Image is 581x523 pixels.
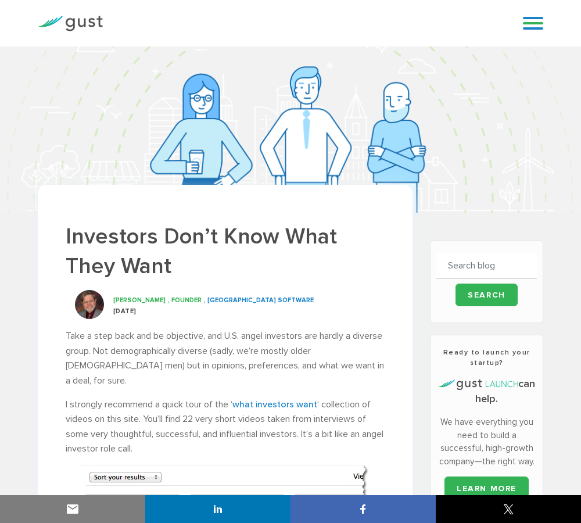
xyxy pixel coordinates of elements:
[66,502,80,516] img: email sharing button
[66,328,385,388] p: Take a step back and be objective, and U.S. angel investors are hardly a diverse group. Not demog...
[232,399,317,410] a: what investors want
[113,296,166,304] span: [PERSON_NAME]
[168,296,202,304] span: , Founder
[436,377,537,407] h4: can help.
[211,502,225,516] img: linkedin sharing button
[75,290,104,319] img: Tim Berry
[66,397,385,456] p: I strongly recommend a quick tour of the ‘ ‘ collection of videos on this site. You’ll find 22 ve...
[66,222,385,281] h1: Investors Don’t Know What They Want
[113,307,137,315] span: [DATE]
[356,502,370,516] img: facebook sharing button
[38,16,103,31] img: Gust Logo
[456,284,518,306] input: Search
[436,253,537,279] input: Search blog
[501,502,515,516] img: twitter sharing button
[436,415,537,468] p: We have everything you need to build a successful, high-growth company—the right way.
[204,296,314,304] span: , [GEOGRAPHIC_DATA] Software
[436,347,537,368] h3: Ready to launch your startup?
[444,477,529,500] a: LEARN MORE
